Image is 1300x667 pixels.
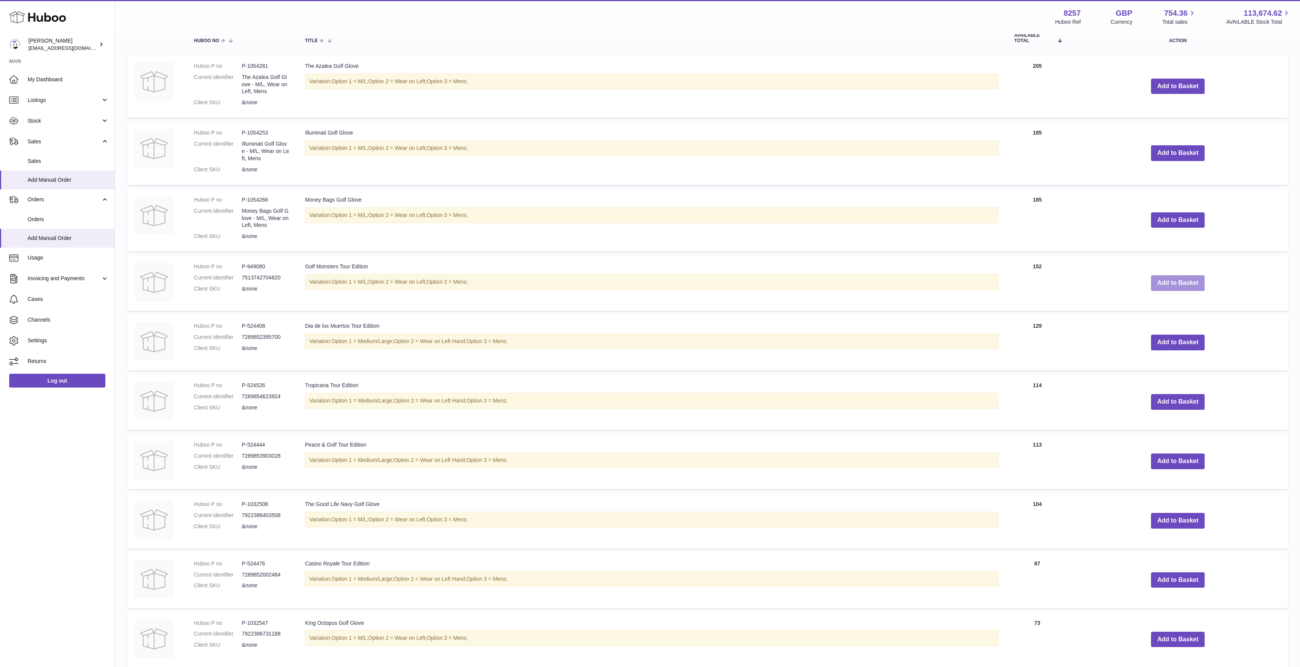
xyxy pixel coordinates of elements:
dt: Client SKU [194,233,242,240]
dt: Current identifier [194,393,242,400]
div: Variation: [305,571,999,587]
dd: 7289852395700 [242,333,290,341]
dd: Money Bags Golf Glove - M/L, Wear on Left, Mens [242,207,290,229]
dd: P-1032508 [242,501,290,508]
img: Golf Monsters Tour Edition [135,263,173,301]
img: Tropicana Tour Edition [135,382,173,420]
div: Variation: [305,393,999,409]
span: Option 3 = Mens; [466,398,507,404]
span: Option 2 = Wear on Left Hand; [393,576,466,582]
img: Dia de los Muertos Tour Edition [135,322,173,361]
span: Option 3 = Mens; [427,78,468,84]
a: 754.36 Total sales [1162,8,1196,26]
img: don@skinsgolf.com [9,39,21,50]
span: Option 2 = Wear on Left; [368,212,427,218]
span: Option 3 = Mens; [466,457,507,463]
dd: Illuminati Golf Glove - M/L, Wear on Left, Mens [242,140,290,162]
span: Stock [28,117,101,125]
dd: &none [242,166,290,173]
dd: P-1054253 [242,129,290,136]
span: Option 1 = Medium/Large; [331,457,393,463]
dt: Client SKU [194,523,242,530]
span: Total sales [1162,18,1196,26]
span: Huboo no [194,38,219,43]
a: Log out [9,374,105,388]
span: AVAILABLE Stock Total [1226,18,1291,26]
dd: P-1054281 [242,62,290,70]
dd: P-949080 [242,263,290,270]
td: 129 [1007,315,1068,370]
span: Option 1 = M/L; [331,279,368,285]
span: Option 2 = Wear on Left Hand; [393,457,466,463]
dt: Current identifier [194,274,242,281]
dd: 7289854623924 [242,393,290,400]
dt: Huboo P no [194,62,242,70]
span: Option 1 = Medium/Large; [331,398,393,404]
td: 104 [1007,493,1068,549]
td: Money Bags Golf Glove [297,189,1007,251]
dt: Client SKU [194,345,242,352]
span: Channels [28,316,109,324]
td: Casino Royale Tour Edition [297,552,1007,608]
dd: P-524444 [242,441,290,449]
span: My Dashboard [28,76,109,83]
dt: Client SKU [194,582,242,589]
span: Cases [28,296,109,303]
button: Add to Basket [1151,572,1205,588]
dt: Client SKU [194,463,242,471]
span: Add Manual Order [28,235,109,242]
span: [EMAIL_ADDRESS][DOMAIN_NAME] [28,45,113,51]
dd: P-524408 [242,322,290,330]
span: Option 3 = Mens; [466,576,507,582]
td: Tropicana Tour Edition [297,374,1007,430]
span: Usage [28,254,109,261]
img: Money Bags Golf Glove [135,196,173,235]
span: Option 1 = M/L; [331,145,368,151]
dd: &none [242,463,290,471]
td: The Azalea Golf Glove [297,55,1007,118]
div: Variation: [305,512,999,527]
button: Add to Basket [1151,275,1205,291]
strong: GBP [1116,8,1132,18]
dt: Current identifier [194,207,242,229]
button: Add to Basket [1151,513,1205,529]
dt: Current identifier [194,140,242,162]
button: Add to Basket [1151,335,1205,350]
dt: Client SKU [194,285,242,292]
button: Add to Basket [1151,453,1205,469]
span: Option 3 = Mens; [427,279,468,285]
span: Sales [28,158,109,165]
img: Peace & Golf Tour Edition [135,441,173,480]
span: Orders [28,216,109,223]
div: Variation: [305,274,999,290]
button: Add to Basket [1151,79,1205,94]
span: Option 1 = M/L; [331,212,368,218]
dt: Huboo P no [194,619,242,627]
span: Option 2 = Wear on Left; [368,78,427,84]
dt: Huboo P no [194,322,242,330]
div: Variation: [305,74,999,89]
span: Option 3 = Mens; [427,635,468,641]
th: Action [1068,25,1288,51]
dt: Current identifier [194,512,242,519]
dd: &none [242,641,290,649]
span: Option 1 = M/L; [331,516,368,522]
div: Currency [1111,18,1133,26]
dt: Huboo P no [194,382,242,389]
div: Variation: [305,630,999,646]
img: Illuminati Golf Glove [135,129,173,168]
button: Add to Basket [1151,212,1205,228]
dt: Huboo P no [194,560,242,567]
span: Option 3 = Mens; [427,516,468,522]
dt: Huboo P no [194,196,242,204]
span: Option 2 = Wear on Left; [368,279,427,285]
span: Option 3 = Mens; [427,145,468,151]
td: Illuminati Golf Glove [297,122,1007,184]
dt: Client SKU [194,404,242,411]
dt: Client SKU [194,641,242,649]
span: Option 3 = Mens; [427,212,468,218]
span: Option 1 = Medium/Large; [331,338,393,344]
img: King Octopus Golf Glove [135,619,173,658]
dt: Current identifier [194,571,242,578]
dt: Huboo P no [194,263,242,270]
